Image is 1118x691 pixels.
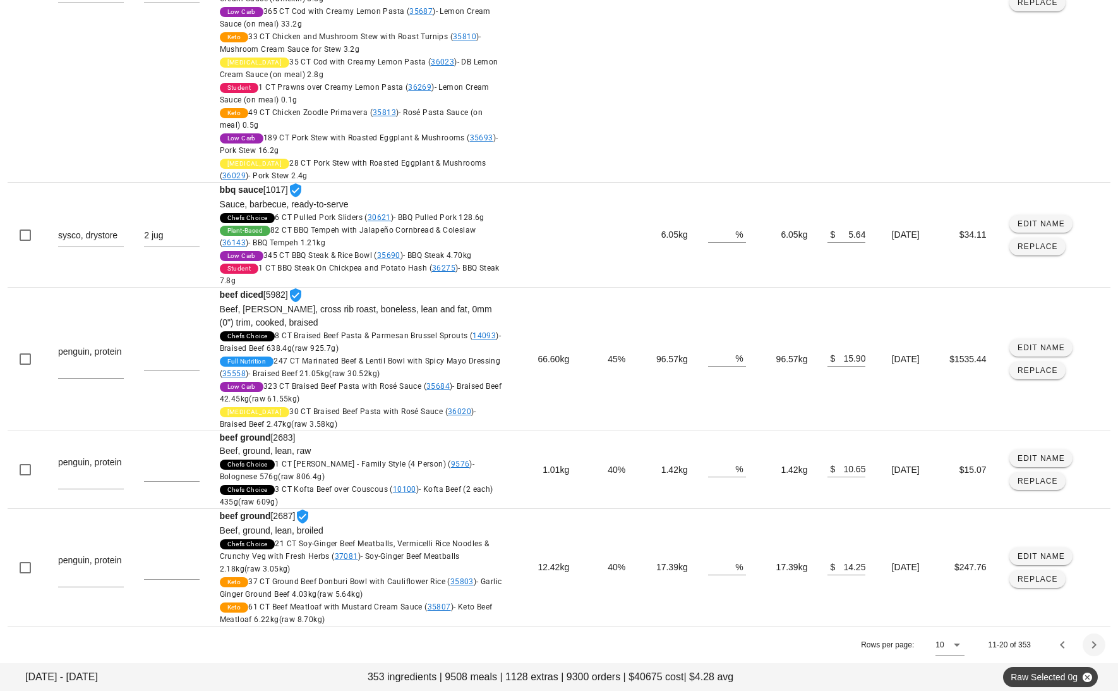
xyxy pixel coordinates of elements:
[735,226,745,242] div: %
[635,288,698,431] td: 96.57kg
[935,635,964,655] div: 10Rows per page:
[227,602,241,613] span: Keto
[291,420,337,429] span: (raw 3.58kg)
[220,304,492,327] span: Beef, [PERSON_NAME], cross rib roast, boneless, lean and fat, 0mm (0") trim, cooked, braised
[248,238,325,247] span: - BBQ Tempeh 1.21kg
[227,264,251,274] span: Student
[426,382,450,391] a: 35684
[1051,633,1074,656] button: Previous page
[222,238,246,247] a: 36143
[1017,575,1058,584] span: Replace
[431,58,454,66] a: 36023
[394,213,484,222] span: - BBQ Pulled Pork 128.6g
[227,32,241,42] span: Keto
[227,460,268,470] span: Chefs Choice
[472,331,496,340] a: 14093
[1009,570,1066,588] button: Replace
[220,407,476,429] span: 30 CT Braised Beef Pasta with Rosé Sauce ( )
[538,354,569,364] span: 66.60kg
[220,525,323,535] span: Beef, ground, lean, broiled
[244,565,291,573] span: (raw 3.05kg)
[220,58,498,79] span: 35 CT Cod with Creamy Lemon Pasta ( )
[959,229,987,240] span: $34.11
[1017,552,1065,561] span: Edit Name
[827,350,835,366] div: $
[470,133,493,142] a: 35693
[220,226,476,247] span: 82 CT BBQ Tempeh with Jalapeño Cornbread & Coleslaw ( )
[220,199,349,209] span: Sauce, barbecue, ready-to-serve
[227,577,241,587] span: Keto
[1009,215,1073,233] button: Edit Name
[1017,242,1058,251] span: Replace
[1011,667,1090,687] span: Raw Selected 0g
[408,83,431,92] a: 36269
[227,159,282,169] span: [MEDICAL_DATA]
[227,539,268,549] span: Chefs Choice
[220,264,500,285] span: - BBQ Steak 7.8g
[220,331,501,353] span: 8 CT Braised Beef Pasta & Parmesan Brussel Sprouts ( )
[450,577,474,586] a: 35803
[220,511,271,521] strong: beef ground
[329,369,380,378] span: (raw 30.52kg)
[735,558,745,575] div: %
[275,213,484,222] span: 6 CT Pulled Pork Sliders ( )
[882,288,938,431] td: [DATE]
[635,431,698,509] td: 1.42kg
[543,465,569,475] span: 1.01kg
[220,83,490,104] span: 1 CT Prawns over Creamy Lemon Pasta ( )
[756,288,818,431] td: 96.57kg
[1017,343,1065,352] span: Edit Name
[220,432,502,508] span: [2683]
[220,432,271,443] strong: beef ground
[882,183,938,288] td: [DATE]
[954,562,987,572] span: $247.76
[1009,238,1066,255] button: Replace
[227,331,268,341] span: Chefs Choice
[1017,219,1065,228] span: Edit Name
[403,251,471,260] span: - BBQ Steak 4.70kg
[220,290,263,300] strong: beef diced
[608,465,625,475] span: 40%
[227,133,256,144] span: Low Carb
[882,431,938,509] td: [DATE]
[827,558,835,575] div: $
[227,7,256,17] span: Low Carb
[248,171,307,180] span: - Pork Stew 2.4g
[292,344,339,353] span: (raw 925.7g)
[756,509,818,626] td: 17.39kg
[227,357,267,367] span: Full Nutrition
[227,213,268,223] span: Chefs Choice
[1017,454,1065,463] span: Edit Name
[377,251,400,260] a: 35690
[1083,633,1105,656] button: Next page
[448,407,471,416] a: 36020
[393,485,416,494] a: 10100
[335,552,358,561] a: 37081
[317,590,363,599] span: (raw 5.64kg)
[220,290,502,431] span: [5982]
[220,539,490,573] span: 21 CT Soy-Ginger Beef Meatballs, Vermicelli Rice Noodles & Crunchy Veg with Fresh Herbs ( )
[1009,472,1066,490] button: Replace
[453,32,476,41] a: 35810
[220,446,311,456] span: Beef, ground, lean, raw
[538,562,569,572] span: 12.42kg
[220,7,491,28] span: 365 CT Cod with Creamy Lemon Pasta ( )
[227,382,256,392] span: Low Carb
[220,32,481,54] span: - Mushroom Cream Sauce for Stew 3.2g
[238,498,278,506] span: (raw 609g)
[935,639,944,651] div: 10
[861,627,964,663] div: Rows per page:
[227,58,282,68] span: [MEDICAL_DATA]
[608,354,625,364] span: 45%
[683,670,733,685] span: | $4.28 avg
[220,485,493,506] span: 3 CT Kofta Beef over Couscous ( )
[428,602,451,611] a: 35807
[373,108,396,117] a: 35813
[220,382,502,403] span: 323 CT Braised Beef Pasta with Rosé Sauce ( )
[1009,449,1073,467] button: Edit Name
[756,431,818,509] td: 1.42kg
[409,7,433,16] a: 35687
[735,460,745,477] div: %
[227,108,241,118] span: Keto
[278,472,325,481] span: (raw 806.4g)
